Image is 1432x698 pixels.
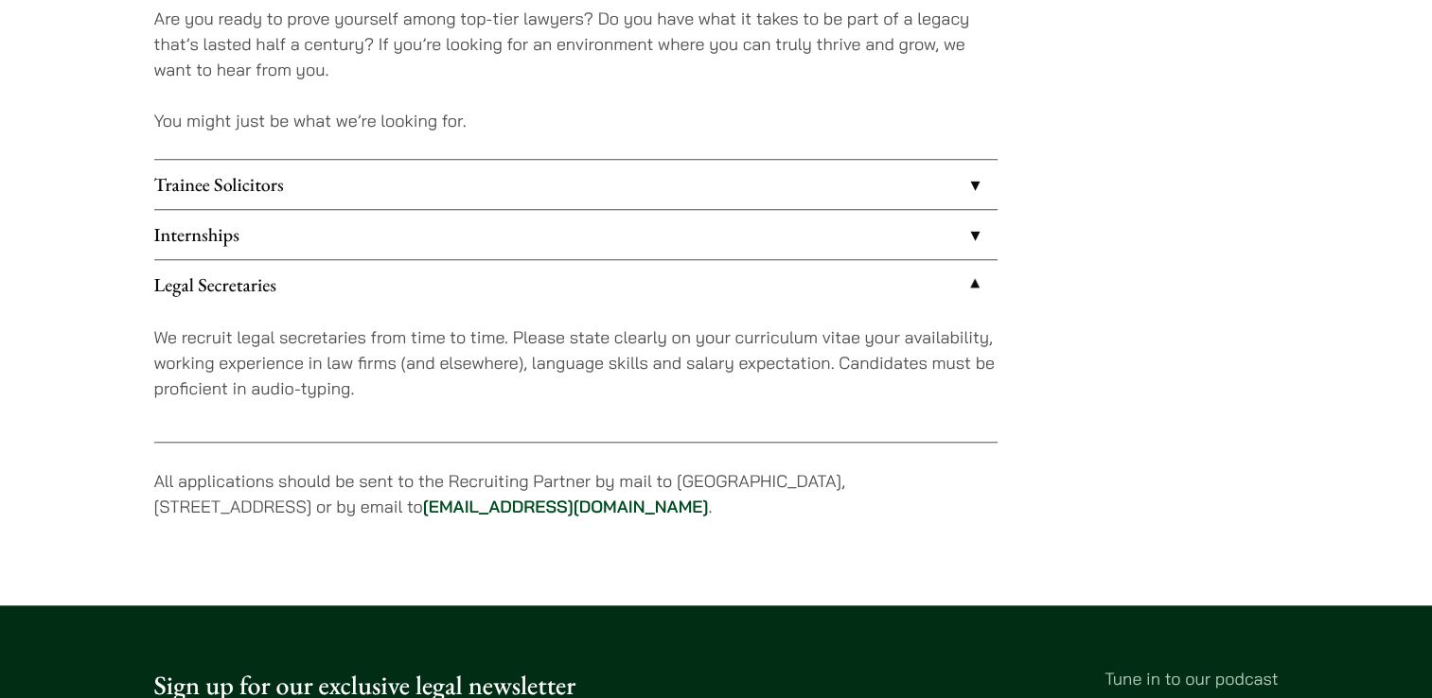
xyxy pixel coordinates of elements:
p: You might just be what we’re looking for. [154,108,998,133]
p: Are you ready to prove yourself among top-tier lawyers? Do you have what it takes to be part of a... [154,6,998,82]
p: Tune in to our podcast [732,666,1279,691]
a: Internships [154,210,998,259]
a: Trainee Solicitors [154,160,998,209]
div: Legal Secretaries [154,309,998,442]
p: All applications should be sent to the Recruiting Partner by mail to [GEOGRAPHIC_DATA], [STREET_A... [154,468,998,519]
p: We recruit legal secretaries from time to time. Please state clearly on your curriculum vitae you... [154,324,998,401]
a: Legal Secretaries [154,260,998,309]
a: [EMAIL_ADDRESS][DOMAIN_NAME] [423,496,709,517]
